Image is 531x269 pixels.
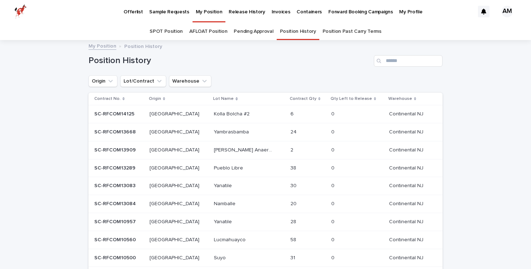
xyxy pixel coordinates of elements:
[169,75,211,87] button: Warehouse
[88,249,442,267] tr: SC-RFCOM10500SC-RFCOM10500 [GEOGRAPHIC_DATA][GEOGRAPHIC_DATA] SuyoSuyo 3131 00 Continental NJCont...
[374,55,442,67] input: Search
[88,231,442,249] tr: SC-RFCOM10560SC-RFCOM10560 [GEOGRAPHIC_DATA][GEOGRAPHIC_DATA] LucmahuaycoLucmahuayco 5858 00 Cont...
[290,181,298,189] p: 30
[94,164,137,171] p: SC-RFCOM13289
[124,42,162,50] p: Position History
[88,75,117,87] button: Origin
[150,146,201,153] p: [GEOGRAPHIC_DATA]
[389,128,425,135] p: Continental NJ
[290,164,298,171] p: 38
[214,146,276,153] p: Rosita Caturra Anaerobic Natural
[94,235,137,243] p: SC-RFCOM10560
[214,199,237,207] p: Namballe
[331,181,336,189] p: 0
[150,181,201,189] p: [GEOGRAPHIC_DATA]
[88,177,442,195] tr: SC-RFCOM13083SC-RFCOM13083 [GEOGRAPHIC_DATA][GEOGRAPHIC_DATA] YanatileYanatile 3030 00 Continenta...
[150,253,201,261] p: [GEOGRAPHIC_DATA]
[150,217,201,225] p: [GEOGRAPHIC_DATA]
[88,123,442,141] tr: SC-RFCOM13668SC-RFCOM13668 [GEOGRAPHIC_DATA][GEOGRAPHIC_DATA] YambrasbambaYambrasbamba 2424 00 Co...
[214,128,250,135] p: Yambrasbamba
[290,235,298,243] p: 58
[389,235,425,243] p: Continental NJ
[150,110,201,117] p: [GEOGRAPHIC_DATA]
[149,95,161,103] p: Origin
[88,195,442,213] tr: SC-RFCOM13084SC-RFCOM13084 [GEOGRAPHIC_DATA][GEOGRAPHIC_DATA] NamballeNamballe 2020 00 Continenta...
[150,164,201,171] p: [GEOGRAPHIC_DATA]
[94,217,137,225] p: SC-RFCOM10957
[214,235,247,243] p: Lucmahuayco
[389,217,425,225] p: Continental NJ
[331,164,336,171] p: 0
[214,181,233,189] p: Yanatile
[501,6,513,17] div: AM
[331,128,336,135] p: 0
[214,110,251,117] p: Kolla Bolcha #2
[88,41,116,50] a: My Position
[213,95,234,103] p: Lot Name
[150,235,201,243] p: [GEOGRAPHIC_DATA]
[150,23,183,40] a: SPOT Position
[150,199,201,207] p: [GEOGRAPHIC_DATA]
[189,23,227,40] a: AFLOAT Position
[290,217,298,225] p: 28
[389,199,425,207] p: Continental NJ
[120,75,166,87] button: Lot/Contract
[88,105,442,123] tr: SC-RFCOM14125SC-RFCOM14125 [GEOGRAPHIC_DATA][GEOGRAPHIC_DATA] Kolla Bolcha #2Kolla Bolcha #2 66 0...
[389,146,425,153] p: Continental NJ
[331,253,336,261] p: 0
[389,181,425,189] p: Continental NJ
[150,128,201,135] p: [GEOGRAPHIC_DATA]
[88,213,442,231] tr: SC-RFCOM10957SC-RFCOM10957 [GEOGRAPHIC_DATA][GEOGRAPHIC_DATA] YanatileYanatile 2828 00 Continenta...
[88,141,442,159] tr: SC-RFCOM13909SC-RFCOM13909 [GEOGRAPHIC_DATA][GEOGRAPHIC_DATA] [PERSON_NAME] Anaerobic Natural[PER...
[14,4,27,19] img: zttTXibQQrCfv9chImQE
[214,217,233,225] p: Yanatile
[94,95,121,103] p: Contract No.
[331,95,372,103] p: Qty Left to Release
[94,110,136,117] p: SC-RFCOM14125
[94,253,137,261] p: SC-RFCOM10500
[290,128,298,135] p: 24
[290,146,295,153] p: 2
[389,164,425,171] p: Continental NJ
[280,23,316,40] a: Position History
[214,253,227,261] p: Suyo
[331,146,336,153] p: 0
[331,199,336,207] p: 0
[88,56,371,66] h1: Position History
[290,110,295,117] p: 6
[290,253,297,261] p: 31
[290,199,298,207] p: 20
[94,181,137,189] p: SC-RFCOM13083
[94,199,137,207] p: SC-RFCOM13084
[88,159,442,177] tr: SC-RFCOM13289SC-RFCOM13289 [GEOGRAPHIC_DATA][GEOGRAPHIC_DATA] Pueblo LibrePueblo Libre 3838 00 Co...
[94,146,137,153] p: SC-RFCOM13909
[234,23,273,40] a: Pending Approval
[331,235,336,243] p: 0
[331,110,336,117] p: 0
[323,23,381,40] a: Position Past Carry Terms
[388,95,412,103] p: Warehouse
[389,110,425,117] p: Continental NJ
[214,164,245,171] p: Pueblo Libre
[389,253,425,261] p: Continental NJ
[331,217,336,225] p: 0
[290,95,316,103] p: Contract Qty
[94,128,137,135] p: SC-RFCOM13668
